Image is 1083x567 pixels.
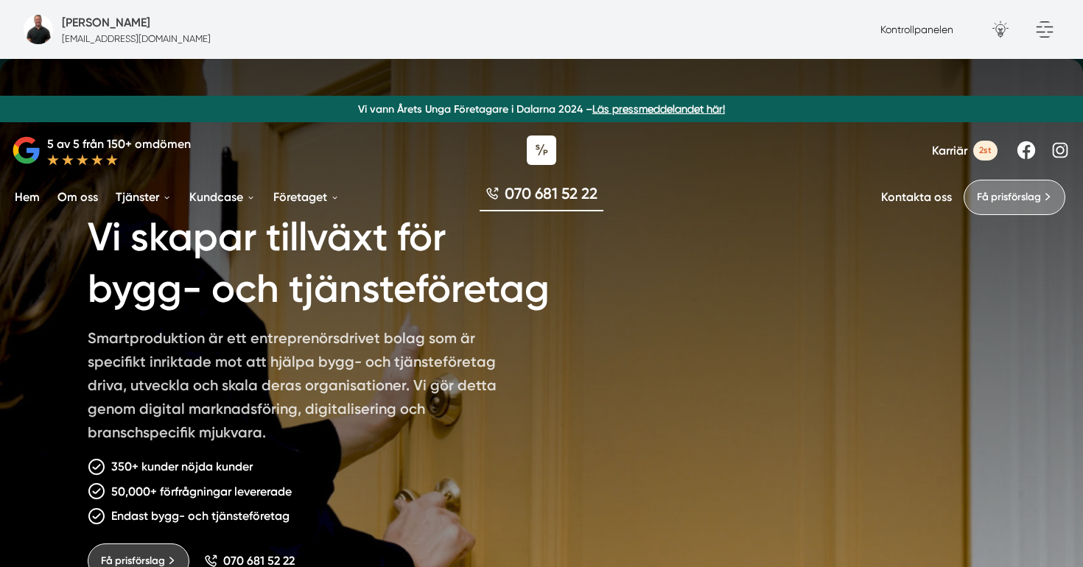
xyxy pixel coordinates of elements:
span: 070 681 52 22 [505,183,597,204]
span: 2st [973,141,998,161]
h5: Försäljare [62,13,150,32]
p: [EMAIL_ADDRESS][DOMAIN_NAME] [62,32,211,46]
a: Kundcase [186,178,259,216]
a: Få prisförslag [964,180,1065,215]
p: 5 av 5 från 150+ omdömen [47,135,191,153]
a: Kontakta oss [881,190,952,204]
a: Läs pressmeddelandet här! [592,103,725,115]
h1: Vi skapar tillväxt för bygg- och tjänsteföretag [88,194,603,326]
span: Få prisförslag [977,189,1041,205]
p: Endast bygg- och tjänsteföretag [111,507,290,525]
span: Karriär [932,144,967,158]
a: Karriär 2st [932,141,998,161]
a: Tjänster [113,178,175,216]
p: Smartproduktion är ett entreprenörsdrivet bolag som är specifikt inriktade mot att hjälpa bygg- o... [88,326,512,450]
img: bild-pa-smartproduktion-foretag-webbyraer-i-borlange-dalarnas-lan.jpg [24,15,53,44]
a: Kontrollpanelen [880,24,953,35]
a: 070 681 52 22 [480,183,603,211]
a: Om oss [55,178,101,216]
p: 350+ kunder nöjda kunder [111,457,253,476]
a: Företaget [270,178,343,216]
p: Vi vann Årets Unga Företagare i Dalarna 2024 – [6,102,1077,116]
a: Hem [12,178,43,216]
p: 50,000+ förfrågningar levererade [111,482,292,501]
